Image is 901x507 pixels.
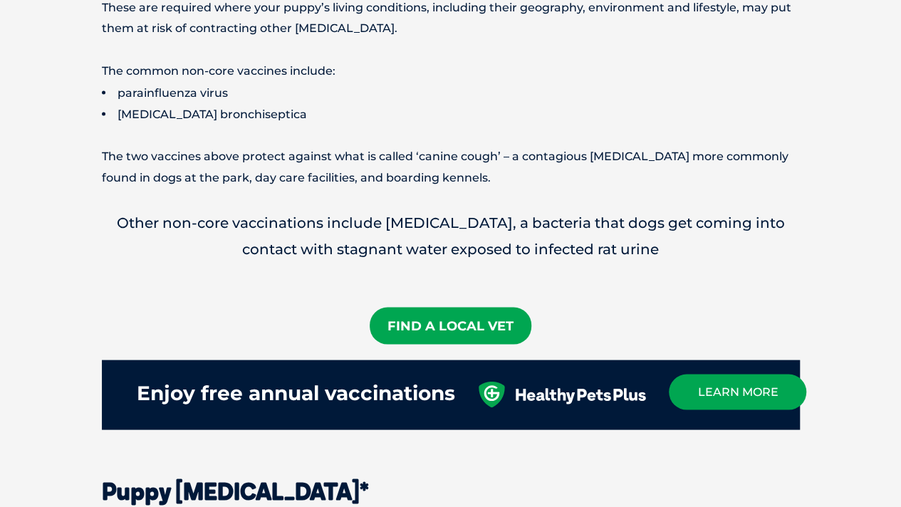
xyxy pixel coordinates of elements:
strong: Puppy [MEDICAL_DATA]* [102,476,368,505]
a: Find A Local Vet [370,307,531,344]
li: [MEDICAL_DATA] bronchiseptica [102,103,800,125]
a: learn more [669,374,806,409]
img: healthy-pets-plus.svg [476,381,646,407]
p: The two vaccines above protect against what is called ‘canine cough’ – a contagious [MEDICAL_DATA... [102,145,800,188]
p: Other non-core vaccinations include [MEDICAL_DATA], a bacteria that dogs get coming into contact ... [102,209,800,262]
li: parainfluenza virus [102,82,800,103]
div: Enjoy free annual vaccinations [137,374,455,411]
p: The common non-core vaccines include: [102,61,800,82]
